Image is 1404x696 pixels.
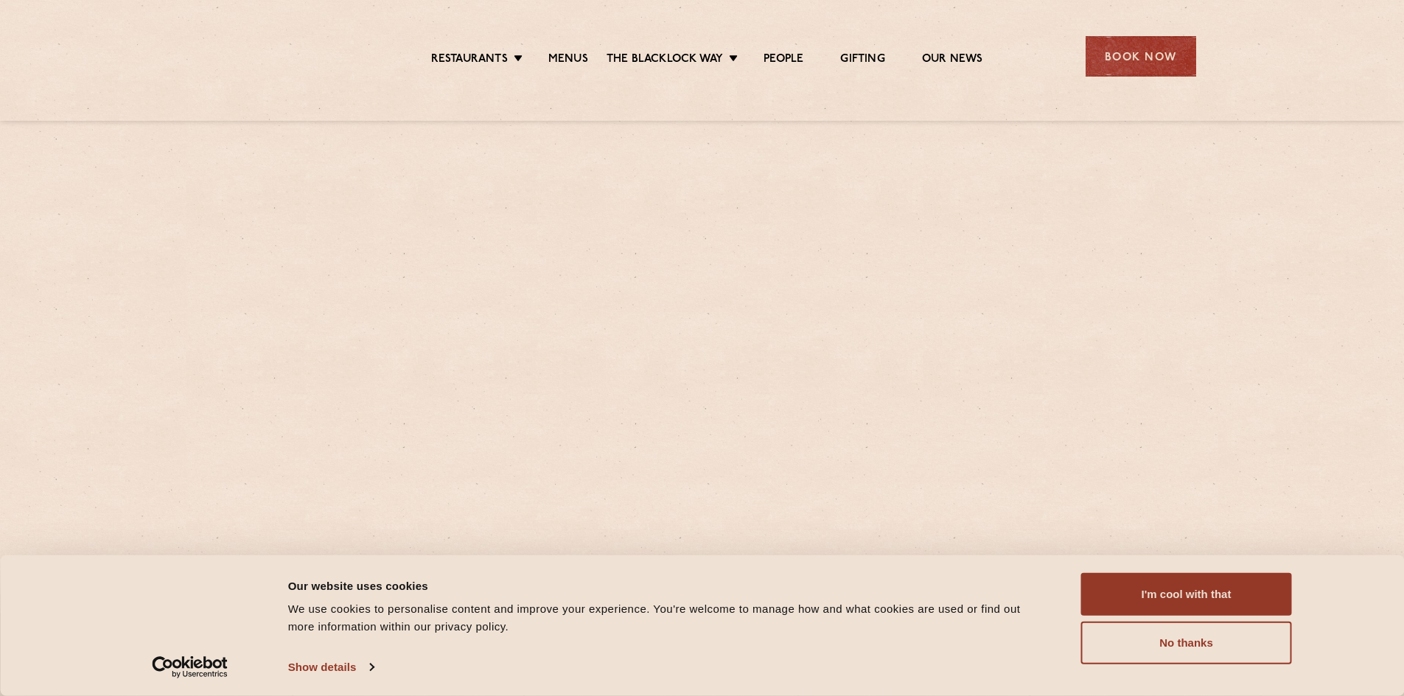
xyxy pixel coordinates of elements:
[209,14,336,99] img: svg%3E
[1081,622,1292,664] button: No thanks
[288,577,1048,594] div: Our website uses cookies
[764,52,803,68] a: People
[431,52,508,68] a: Restaurants
[125,656,254,678] a: Usercentrics Cookiebot - opens in a new window
[1081,573,1292,616] button: I'm cool with that
[288,600,1048,636] div: We use cookies to personalise content and improve your experience. You're welcome to manage how a...
[922,52,983,68] a: Our News
[840,52,884,68] a: Gifting
[548,52,588,68] a: Menus
[1086,36,1196,77] div: Book Now
[288,656,374,678] a: Show details
[607,52,723,68] a: The Blacklock Way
